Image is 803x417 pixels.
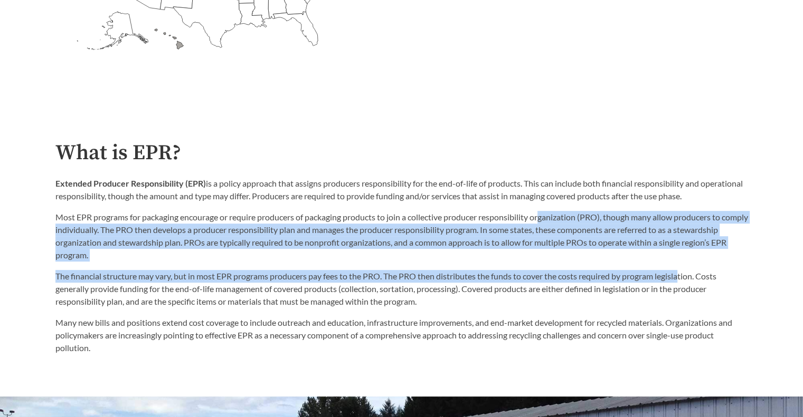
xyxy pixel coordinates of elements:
[55,141,748,165] h2: What is EPR?
[55,211,748,261] p: Most EPR programs for packaging encourage or require producers of packaging products to join a co...
[55,270,748,308] p: The financial structure may vary, but in most EPR programs producers pay fees to the PRO. The PRO...
[55,178,206,188] strong: Extended Producer Responsibility (EPR)
[55,177,748,202] p: is a policy approach that assigns producers responsibility for the end-of-life of products. This ...
[55,316,748,354] p: Many new bills and positions extend cost coverage to include outreach and education, infrastructu...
